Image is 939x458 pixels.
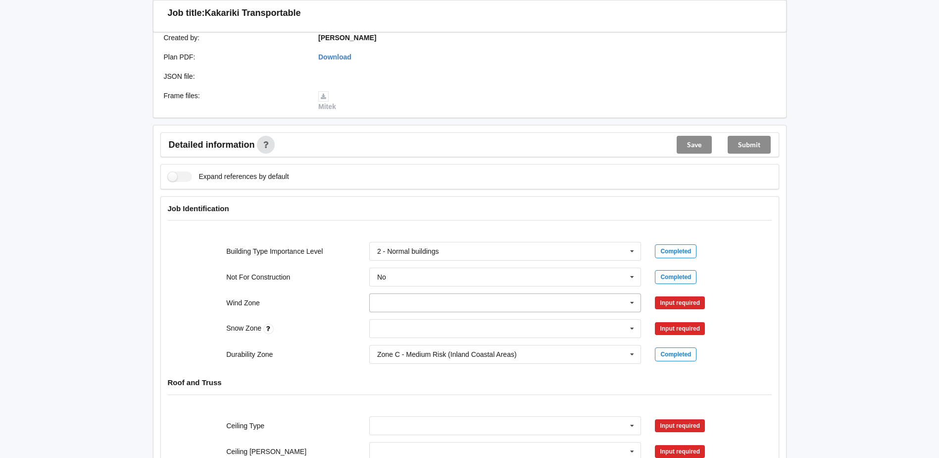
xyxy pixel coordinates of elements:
div: Input required [655,445,705,458]
div: JSON file : [157,71,312,81]
h3: Kakariki Transportable [205,7,301,19]
a: Download [318,53,351,61]
div: Input required [655,296,705,309]
div: Plan PDF : [157,52,312,62]
b: [PERSON_NAME] [318,34,376,42]
div: Frame files : [157,91,312,112]
label: Ceiling [PERSON_NAME] [226,448,306,456]
label: Durability Zone [226,350,273,358]
h4: Job Identification [168,204,772,213]
label: Not For Construction [226,273,290,281]
div: Input required [655,322,705,335]
h3: Job title: [168,7,205,19]
div: Zone C - Medium Risk (Inland Coastal Areas) [377,351,517,358]
label: Wind Zone [226,299,260,307]
h4: Roof and Truss [168,378,772,387]
div: Input required [655,419,705,432]
label: Snow Zone [226,324,263,332]
label: Ceiling Type [226,422,264,430]
div: 2 - Normal buildings [377,248,439,255]
div: Completed [655,347,696,361]
div: Created by : [157,33,312,43]
div: Completed [655,270,696,284]
div: No [377,274,386,281]
label: Building Type Importance Level [226,247,323,255]
label: Expand references by default [168,172,289,182]
a: Mitek [318,92,336,111]
div: Completed [655,244,696,258]
span: Detailed information [169,140,255,149]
